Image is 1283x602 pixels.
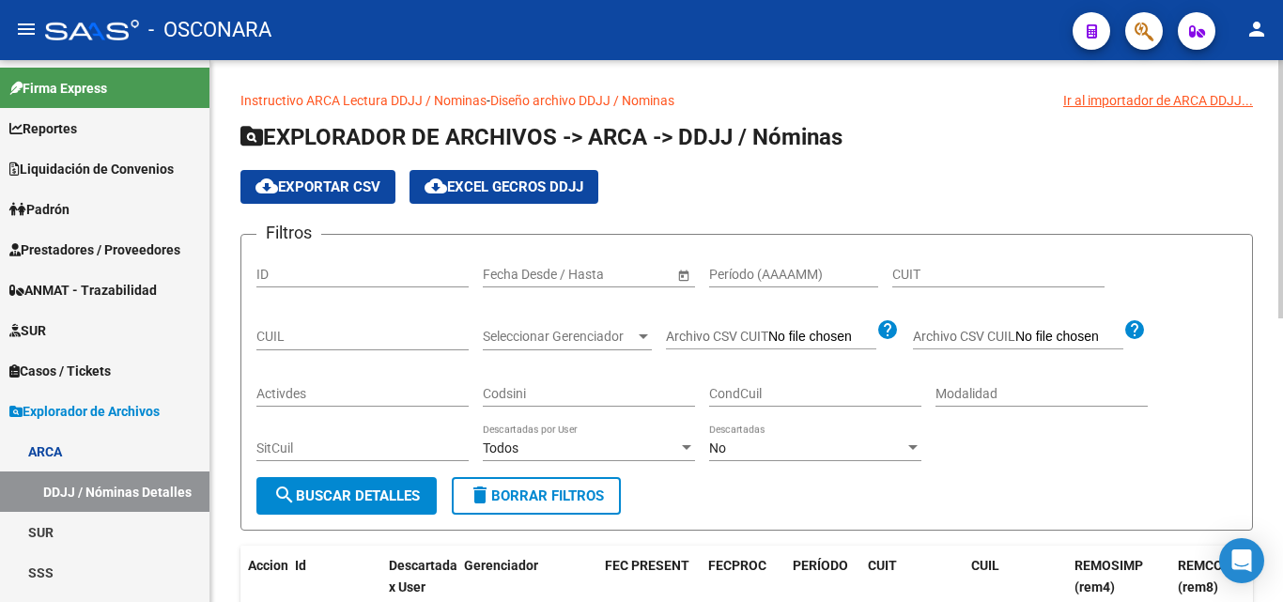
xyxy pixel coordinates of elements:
[9,239,180,260] span: Prestadores / Proveedores
[1123,318,1146,341] mat-icon: help
[464,558,538,573] span: Gerenciador
[148,9,271,51] span: - OSCONARA
[709,440,726,455] span: No
[255,175,278,197] mat-icon: cloud_download
[9,78,107,99] span: Firma Express
[273,484,296,506] mat-icon: search
[876,318,899,341] mat-icon: help
[1245,18,1268,40] mat-icon: person
[557,267,649,283] input: End date
[793,558,848,573] span: PERÍODO
[1074,558,1143,594] span: REMOSIMP (rem4)
[1219,538,1264,583] div: Open Intercom Messenger
[240,124,842,150] span: EXPLORADOR DE ARCHIVOS -> ARCA -> DDJJ / Nóminas
[9,159,174,179] span: Liquidación de Convenios
[768,329,876,346] input: Archivo CSV CUIT
[1178,558,1241,594] span: REMCONT (rem8)
[971,558,999,573] span: CUIL
[248,558,288,573] span: Accion
[256,220,321,246] h3: Filtros
[1015,329,1123,346] input: Archivo CSV CUIL
[240,93,487,108] a: Instructivo ARCA Lectura DDJJ / Nominas
[256,477,437,515] button: Buscar Detalles
[469,487,604,504] span: Borrar Filtros
[1063,90,1253,111] div: Ir al importador de ARCA DDJJ...
[273,487,420,504] span: Buscar Detalles
[483,329,635,345] span: Seleccionar Gerenciador
[9,118,77,139] span: Reportes
[469,484,491,506] mat-icon: delete
[868,558,897,573] span: CUIT
[9,320,46,341] span: SUR
[452,477,621,515] button: Borrar Filtros
[673,265,693,285] button: Open calendar
[389,558,457,594] span: Descartada x User
[483,267,541,283] input: Start date
[240,170,395,204] button: Exportar CSV
[240,90,1253,111] p: -
[425,178,583,195] span: EXCEL GECROS DDJJ
[708,558,766,573] span: FECPROC
[913,329,1015,344] span: Archivo CSV CUIL
[295,558,306,573] span: Id
[15,18,38,40] mat-icon: menu
[410,170,598,204] button: EXCEL GECROS DDJJ
[9,280,157,301] span: ANMAT - Trazabilidad
[9,361,111,381] span: Casos / Tickets
[9,199,70,220] span: Padrón
[483,440,518,455] span: Todos
[490,93,674,108] a: Diseño archivo DDJJ / Nominas
[605,558,689,573] span: FEC PRESENT
[666,329,768,344] span: Archivo CSV CUIT
[425,175,447,197] mat-icon: cloud_download
[255,178,380,195] span: Exportar CSV
[9,401,160,422] span: Explorador de Archivos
